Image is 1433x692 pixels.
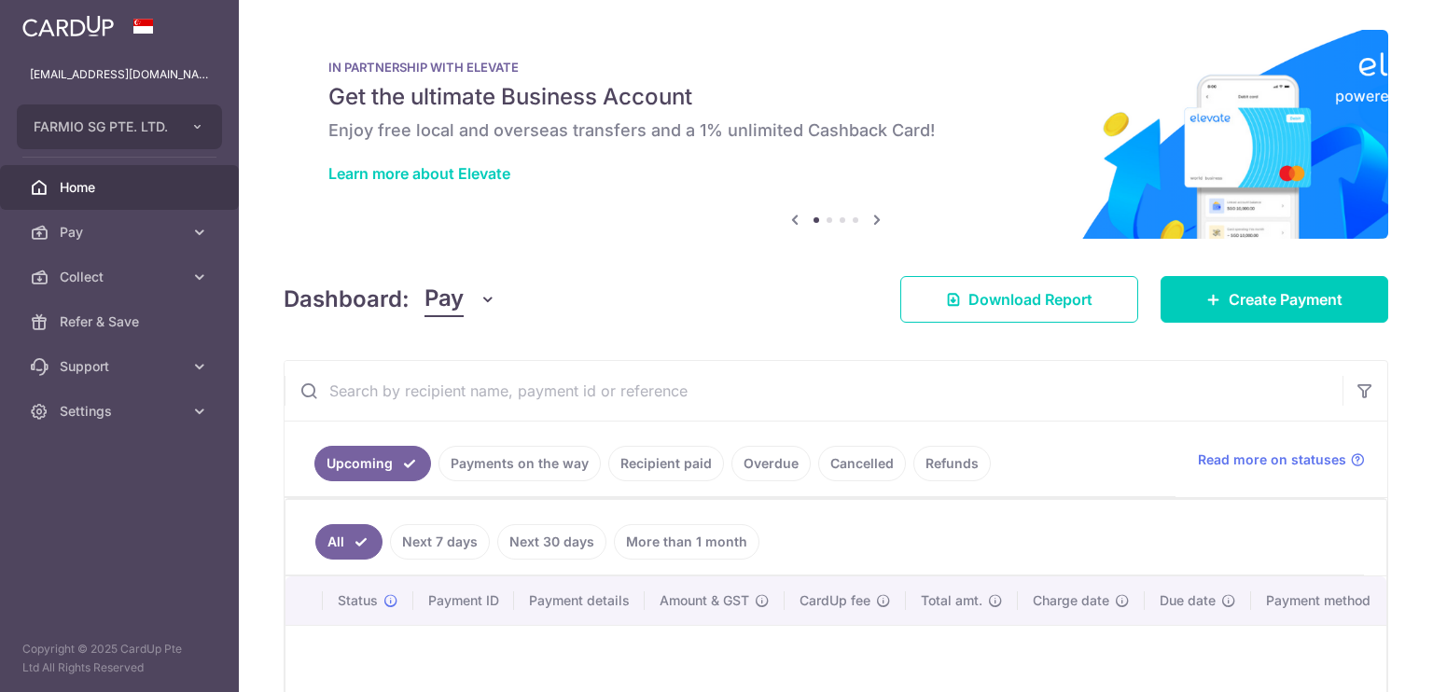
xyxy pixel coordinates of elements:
[328,82,1343,112] h5: Get the ultimate Business Account
[328,60,1343,75] p: IN PARTNERSHIP WITH ELEVATE
[1033,591,1109,610] span: Charge date
[968,288,1092,311] span: Download Report
[514,576,645,625] th: Payment details
[60,357,183,376] span: Support
[390,524,490,560] a: Next 7 days
[328,164,510,183] a: Learn more about Elevate
[438,446,601,481] a: Payments on the way
[328,119,1343,142] h6: Enjoy free local and overseas transfers and a 1% unlimited Cashback Card!
[413,576,514,625] th: Payment ID
[284,283,410,316] h4: Dashboard:
[900,276,1138,323] a: Download Report
[1198,450,1365,469] a: Read more on statuses
[608,446,724,481] a: Recipient paid
[285,361,1343,421] input: Search by recipient name, payment id or reference
[1251,576,1393,625] th: Payment method
[1161,276,1388,323] a: Create Payment
[22,15,114,37] img: CardUp
[424,282,464,317] span: Pay
[1160,591,1216,610] span: Due date
[60,178,183,197] span: Home
[17,104,222,149] button: FARMIO SG PTE. LTD.
[60,223,183,242] span: Pay
[60,268,183,286] span: Collect
[921,591,982,610] span: Total amt.
[424,282,496,317] button: Pay
[913,446,991,481] a: Refunds
[34,118,172,136] span: FARMIO SG PTE. LTD.
[338,591,378,610] span: Status
[800,591,870,610] span: CardUp fee
[497,524,606,560] a: Next 30 days
[60,312,183,331] span: Refer & Save
[614,524,759,560] a: More than 1 month
[284,30,1388,239] img: Renovation banner
[731,446,811,481] a: Overdue
[314,446,431,481] a: Upcoming
[60,402,183,421] span: Settings
[1198,450,1346,469] span: Read more on statuses
[660,591,749,610] span: Amount & GST
[818,446,906,481] a: Cancelled
[30,65,209,84] p: [EMAIL_ADDRESS][DOMAIN_NAME]
[1229,288,1343,311] span: Create Payment
[315,524,383,560] a: All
